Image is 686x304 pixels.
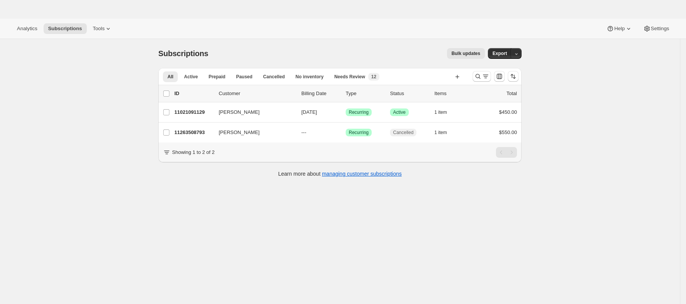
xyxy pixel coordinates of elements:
span: Settings [651,26,669,32]
span: Paused [236,74,252,80]
span: No inventory [296,74,323,80]
span: 1 item [434,109,447,115]
span: [PERSON_NAME] [219,129,260,136]
div: 11263508793[PERSON_NAME]---LogradoRecurringCancelled1 item$550.00 [174,127,517,138]
span: Needs Review [334,74,365,80]
span: Prepaid [208,74,225,80]
span: Cancelled [263,74,285,80]
span: $450.00 [499,109,517,115]
button: Crear vista nueva [451,71,463,82]
span: [PERSON_NAME] [219,108,260,116]
p: Billing Date [301,90,340,97]
button: Ordenar los resultados [508,71,519,82]
button: Export [488,48,512,59]
span: Help [614,26,624,32]
span: Cancelled [393,129,413,136]
iframe: Intercom live chat [660,270,678,289]
button: Tools [88,23,117,34]
span: $550.00 [499,129,517,135]
button: Subscriptions [43,23,86,34]
div: 11021091129[PERSON_NAME][DATE]LogradoRecurringLogradoActive1 item$450.00 [174,107,517,118]
span: All [167,74,173,80]
span: Subscriptions [158,49,208,58]
p: 11021091129 [174,108,213,116]
button: Buscar y filtrar resultados [473,71,491,82]
span: Active [184,74,198,80]
span: --- [301,129,306,135]
p: Showing 1 to 2 of 2 [172,149,215,156]
button: 1 item [434,107,455,118]
div: Items [434,90,473,97]
a: managing customer subscriptions [322,171,402,177]
span: Tools [93,26,104,32]
p: ID [174,90,213,97]
button: 1 item [434,127,455,138]
p: Learn more about [278,170,402,178]
p: 11263508793 [174,129,213,136]
span: 1 item [434,129,447,136]
span: Recurring [349,129,369,136]
button: Settings [639,23,674,34]
span: 12 [371,74,376,80]
span: Export [493,50,507,57]
button: [PERSON_NAME] [214,106,291,118]
span: Bulk updates [452,50,480,57]
div: Type [346,90,384,97]
div: IDCustomerBilling DateTypeStatusItemsTotal [174,90,517,97]
button: Bulk updates [447,48,485,59]
button: Analytics [12,23,42,34]
button: Personalizar el orden y la visibilidad de las columnas de la tabla [494,71,505,82]
span: [DATE] [301,109,317,115]
span: Analytics [17,26,37,32]
button: Help [602,23,637,34]
span: Recurring [349,109,369,115]
nav: Paginación [496,147,517,158]
button: [PERSON_NAME] [214,126,291,139]
span: Subscriptions [48,26,82,32]
p: Status [390,90,428,97]
p: Total [507,90,517,97]
p: Customer [219,90,295,97]
span: Active [393,109,406,115]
